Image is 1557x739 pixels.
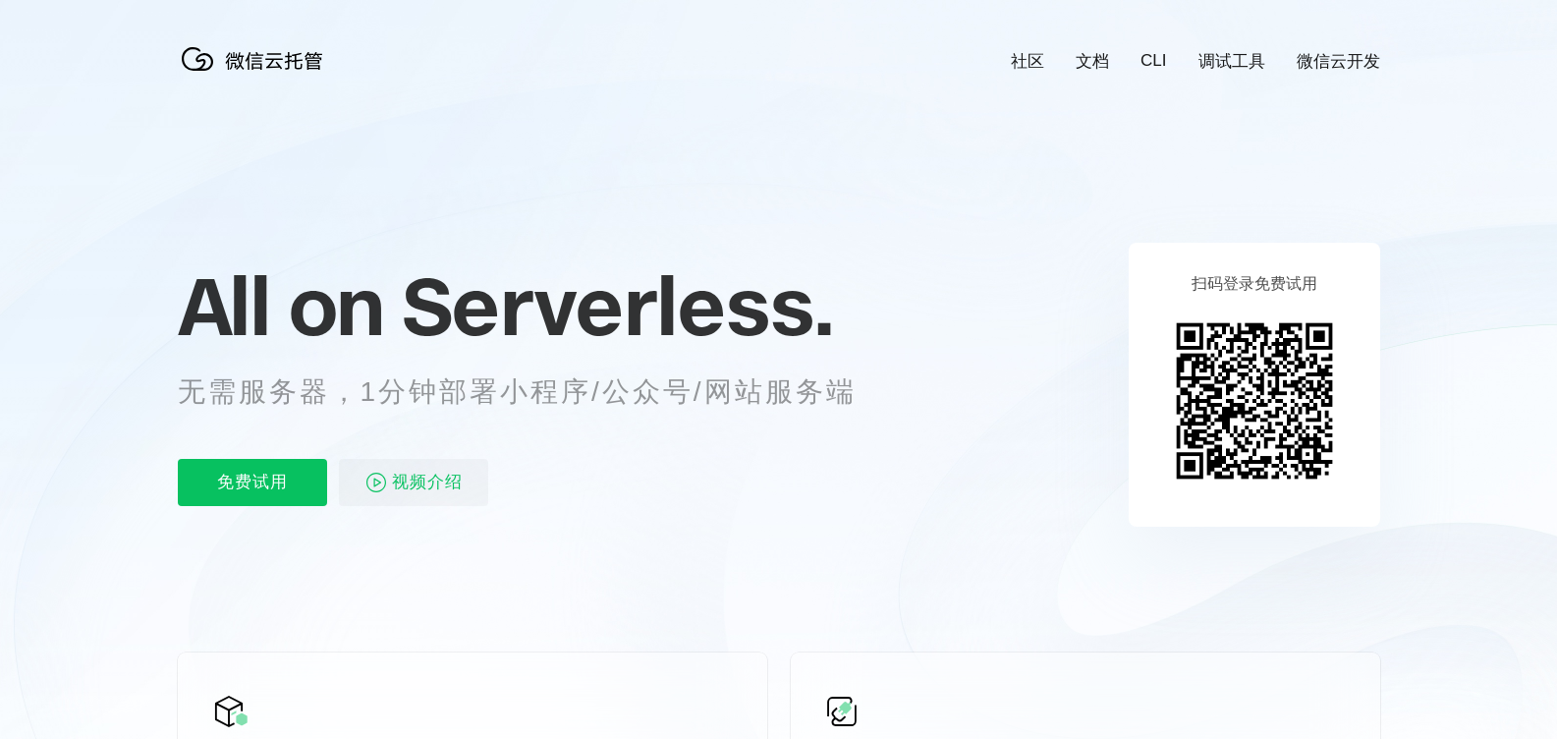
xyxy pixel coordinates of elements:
p: 无需服务器，1分钟部署小程序/公众号/网站服务端 [178,372,893,412]
img: video_play.svg [364,471,388,494]
span: Serverless. [402,256,833,355]
a: 微信云托管 [178,65,335,82]
a: 社区 [1011,50,1044,73]
span: All on [178,256,383,355]
p: 免费试用 [178,459,327,506]
a: 调试工具 [1198,50,1265,73]
img: 微信云托管 [178,39,335,79]
a: 微信云开发 [1297,50,1380,73]
a: CLI [1140,51,1166,71]
span: 视频介绍 [392,459,463,506]
a: 文档 [1076,50,1109,73]
p: 扫码登录免费试用 [1192,274,1317,295]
